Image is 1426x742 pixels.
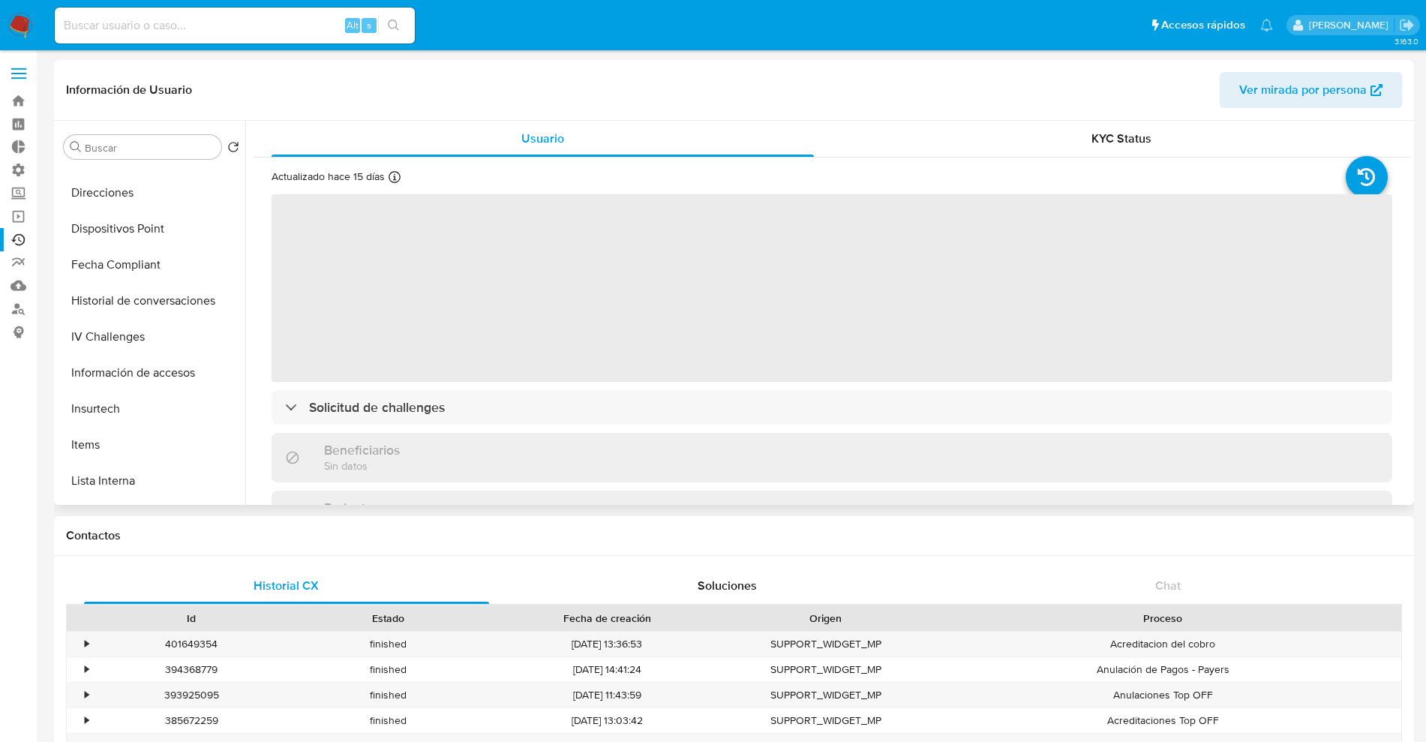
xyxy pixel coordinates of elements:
[497,611,717,626] div: Fecha de creación
[1155,577,1181,594] span: Chat
[487,683,728,707] div: [DATE] 11:43:59
[728,708,924,733] div: SUPPORT_WIDGET_MP
[254,577,319,594] span: Historial CX
[290,683,486,707] div: finished
[66,83,192,98] h1: Información de Usuario
[58,391,245,427] button: Insurtech
[1220,72,1402,108] button: Ver mirada por persona
[935,611,1391,626] div: Proceso
[290,708,486,733] div: finished
[58,463,245,499] button: Lista Interna
[300,611,476,626] div: Estado
[58,427,245,463] button: Items
[324,500,380,516] h3: Parientes
[1399,17,1415,33] a: Salir
[58,355,245,391] button: Información de accesos
[85,688,89,702] div: •
[93,683,290,707] div: 393925095
[487,632,728,656] div: [DATE] 13:36:53
[227,141,239,158] button: Volver al orden por defecto
[66,528,1402,543] h1: Contactos
[58,247,245,283] button: Fecha Compliant
[85,662,89,677] div: •
[93,632,290,656] div: 401649354
[728,632,924,656] div: SUPPORT_WIDGET_MP
[728,657,924,682] div: SUPPORT_WIDGET_MP
[55,16,415,35] input: Buscar usuario o caso...
[367,18,371,32] span: s
[924,683,1401,707] div: Anulaciones Top OFF
[521,130,564,147] span: Usuario
[728,683,924,707] div: SUPPORT_WIDGET_MP
[272,194,1392,382] span: ‌
[1161,17,1245,33] span: Accesos rápidos
[924,657,1401,682] div: Anulación de Pagos - Payers
[1260,19,1273,32] a: Notificaciones
[487,657,728,682] div: [DATE] 14:41:24
[924,708,1401,733] div: Acreditaciones Top OFF
[1309,18,1394,32] p: santiago.sgreco@mercadolibre.com
[487,708,728,733] div: [DATE] 13:03:42
[85,141,215,155] input: Buscar
[1091,130,1151,147] span: KYC Status
[93,708,290,733] div: 385672259
[272,390,1392,425] div: Solicitud de challenges
[104,611,279,626] div: Id
[324,442,400,458] h3: Beneficiarios
[347,18,359,32] span: Alt
[272,170,385,184] p: Actualizado hace 15 días
[290,657,486,682] div: finished
[1239,72,1367,108] span: Ver mirada por persona
[70,141,82,153] button: Buscar
[309,399,445,416] h3: Solicitud de challenges
[290,632,486,656] div: finished
[924,632,1401,656] div: Acreditacion del cobro
[58,319,245,355] button: IV Challenges
[85,637,89,651] div: •
[378,15,409,36] button: search-icon
[58,283,245,319] button: Historial de conversaciones
[58,211,245,247] button: Dispositivos Point
[58,175,245,211] button: Direcciones
[272,491,1392,539] div: Parientes
[324,458,400,473] p: Sin datos
[58,499,245,535] button: Listas Externas
[85,713,89,728] div: •
[93,657,290,682] div: 394368779
[698,577,757,594] span: Soluciones
[272,433,1392,482] div: BeneficiariosSin datos
[738,611,914,626] div: Origen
